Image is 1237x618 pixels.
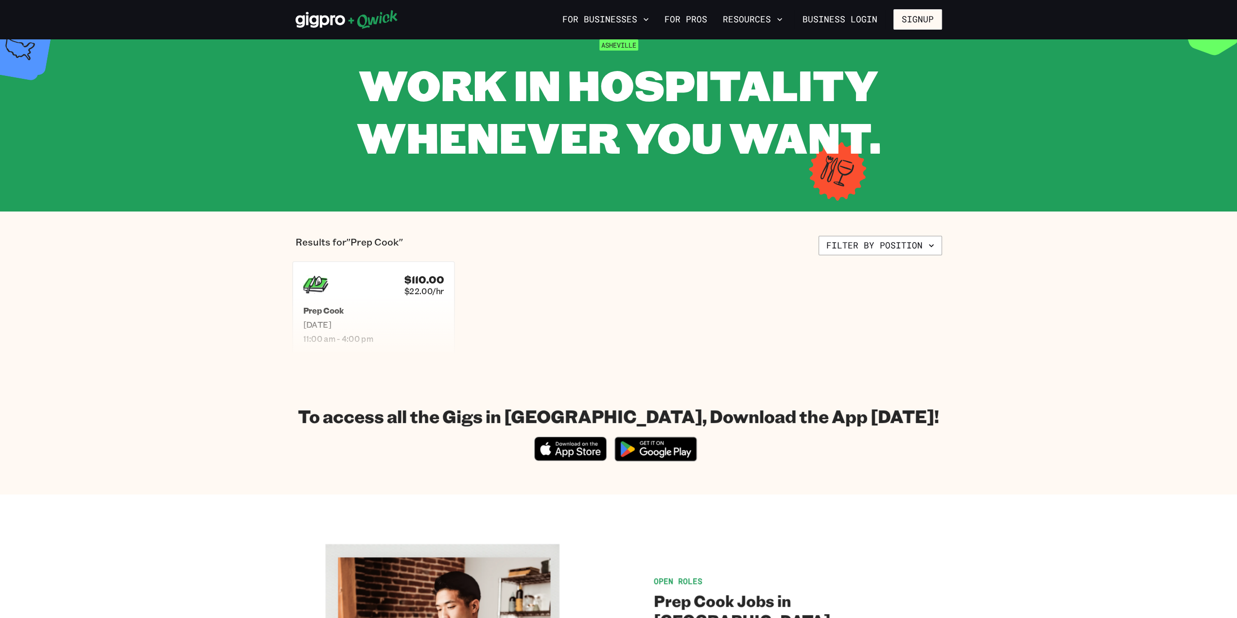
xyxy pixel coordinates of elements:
a: Business Login [794,9,886,30]
h4: $110.00 [404,273,443,286]
span: WORK IN HOSPITALITY WHENEVER YOU WANT. [357,56,881,165]
a: For Pros [661,11,711,28]
img: Get it on Google Play [609,431,703,467]
p: Results for "Prep Cook" [296,236,403,255]
h5: Prep Cook [303,305,444,316]
button: Signup [893,9,942,30]
button: Filter by position [819,236,942,255]
a: Download on the App Store [534,453,607,463]
a: $110.00$22.00/hrPrep Cook[DATE]11:00 am - 4:00 pm [292,261,454,354]
span: [DATE] [303,319,444,330]
h1: To access all the Gigs in [GEOGRAPHIC_DATA], Download the App [DATE]! [298,405,939,427]
button: Resources [719,11,786,28]
span: 11:00 am - 4:00 pm [303,334,444,344]
span: Open Roles [654,576,702,586]
span: $22.00/hr [404,286,443,296]
button: For Businesses [558,11,653,28]
span: Asheville [599,39,638,51]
